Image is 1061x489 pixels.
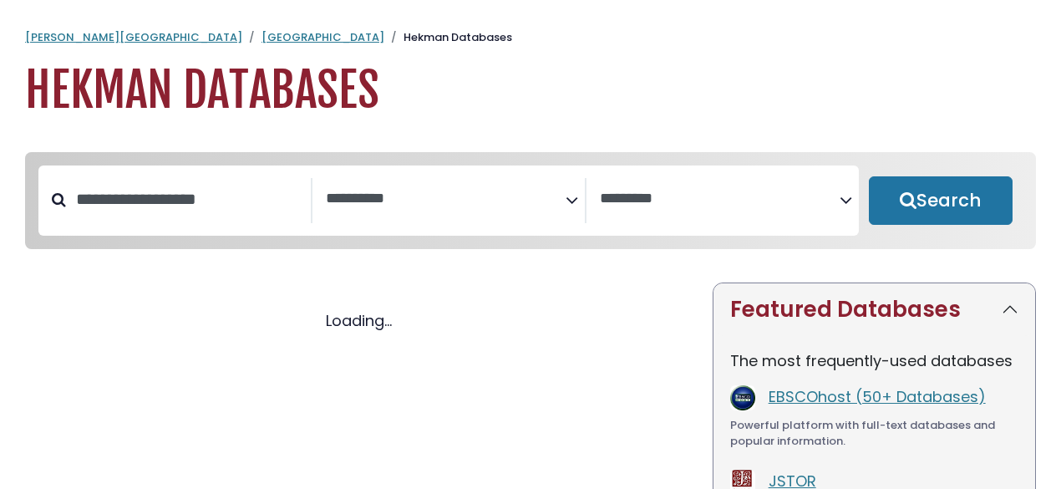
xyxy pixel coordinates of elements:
button: Featured Databases [713,283,1035,336]
li: Hekman Databases [384,29,512,46]
div: Loading... [25,309,693,332]
nav: Search filters [25,152,1036,249]
h1: Hekman Databases [25,63,1036,119]
div: Powerful platform with full-text databases and popular information. [730,417,1018,450]
nav: breadcrumb [25,29,1036,46]
input: Search database by title or keyword [66,186,311,213]
a: [GEOGRAPHIC_DATA] [261,29,384,45]
a: [PERSON_NAME][GEOGRAPHIC_DATA] [25,29,242,45]
p: The most frequently-used databases [730,349,1018,372]
textarea: Search [600,191,840,208]
textarea: Search [326,191,566,208]
button: Submit for Search Results [869,176,1013,225]
a: EBSCOhost (50+ Databases) [769,386,986,407]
